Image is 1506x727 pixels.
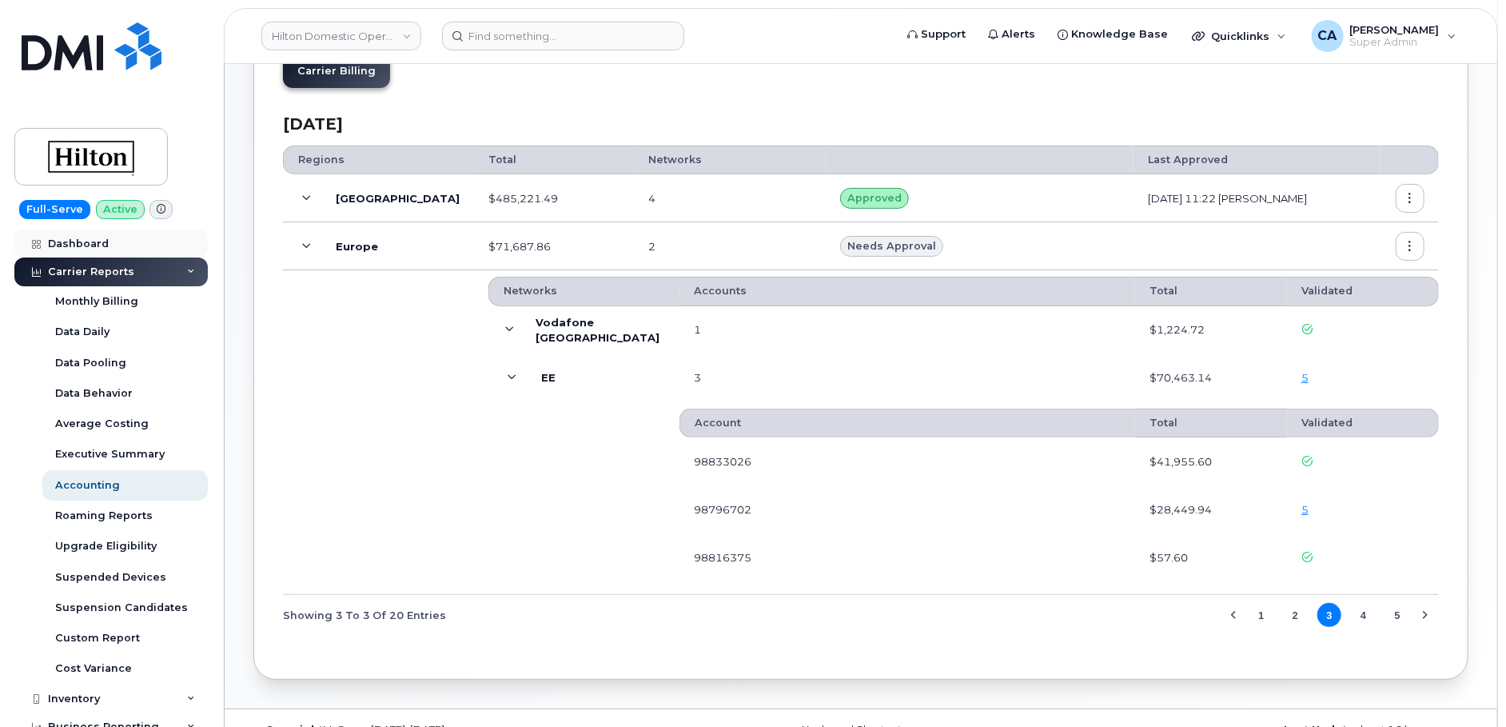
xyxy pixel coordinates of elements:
[847,238,936,254] span: Needs Approval
[1283,603,1307,627] button: Page 2
[634,222,826,270] td: 2
[679,354,1135,402] td: 3
[283,146,474,174] th: Regions
[1385,603,1409,627] button: Page 5
[1211,30,1269,42] span: Quicklinks
[1301,503,1309,516] a: 5
[1046,18,1179,50] a: Knowledge Base
[1149,550,1188,565] span: $57.60
[1352,603,1376,627] button: Page 4
[1071,26,1168,42] span: Knowledge Base
[634,146,826,174] th: Networks
[336,191,460,206] b: [GEOGRAPHIC_DATA]
[921,26,966,42] span: Support
[1002,26,1035,42] span: Alerts
[474,222,634,270] td: $71,687.86
[1318,26,1337,46] span: CA
[488,277,679,306] th: Networks
[1317,603,1341,627] button: Page 3
[1249,603,1273,627] button: Page 1
[442,22,684,50] input: Find something...
[896,18,977,50] a: Support
[283,115,1439,133] h3: [DATE]
[1287,409,1439,437] th: Validated
[283,603,446,627] span: Showing 3 To 3 Of 20 Entries
[1149,502,1212,517] span: $28,449.94
[679,409,1135,437] th: Account
[1221,603,1245,627] button: Previous Page
[679,485,1135,533] td: 98796702
[1135,277,1287,306] th: Total
[474,174,634,222] td: $485,221.49
[1350,36,1440,49] span: Super Admin
[1135,409,1287,437] th: Total
[679,277,1135,306] th: Accounts
[1135,306,1287,354] td: $1,224.72
[1436,657,1494,715] iframe: Messenger Launcher
[261,22,421,50] a: Hilton Domestic Operating Company Inc
[977,18,1046,50] a: Alerts
[679,437,1135,485] td: 98833026
[1133,174,1381,222] td: [DATE] 11:22 [PERSON_NAME]
[336,239,378,254] b: Europe
[1350,23,1440,36] span: [PERSON_NAME]
[1413,603,1437,627] button: Next Page
[679,306,1135,354] td: 1
[1287,277,1439,306] th: Validated
[1133,146,1381,174] th: Last Approved
[847,190,902,206] span: Approved
[1149,454,1212,469] span: $41,955.60
[679,533,1135,581] td: 98816375
[541,370,556,385] b: EE
[1181,20,1297,52] div: Quicklinks
[474,146,634,174] th: Total
[634,174,826,222] td: 4
[1301,20,1468,52] div: Carl Ausdenmoore
[1135,354,1287,402] td: $70,463.14
[1301,371,1309,384] a: 5
[536,315,665,345] b: Vodafone [GEOGRAPHIC_DATA]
